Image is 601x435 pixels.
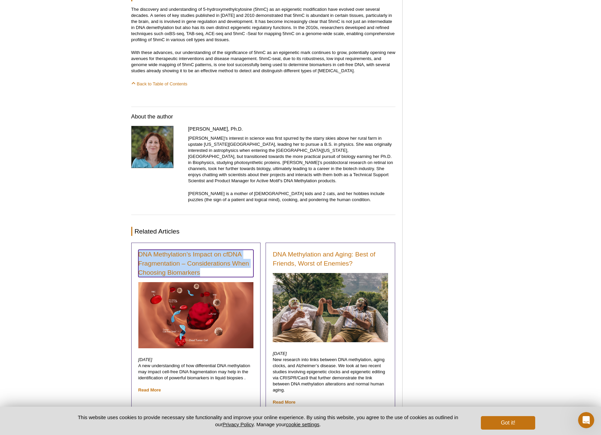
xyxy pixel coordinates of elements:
h4: [PERSON_NAME], Ph.D. [188,126,395,132]
p: [PERSON_NAME] is a mother of [DEMOGRAPHIC_DATA] kids and 2 cats, and her hobbies include puzzles ... [188,191,395,203]
button: Got it! [481,416,535,430]
a: DNA Methylation’s Impact on cfDNA Fragmentation – Considerations When Choosing Biomarkers [138,250,254,277]
p: The discovery and understanding of 5-hydroxymethylcytosine (5hmC) as an epigenetic modification h... [131,6,395,43]
h2: Related Articles [131,227,395,236]
a: Read More [138,387,161,392]
img: Tumor Cell Free DNA in blood vessel [138,282,254,348]
a: Read More [273,400,295,405]
em: [DATE] [138,357,153,362]
iframe: Intercom live chat [578,412,594,428]
a: Back to Table of Contents [131,81,188,86]
p: With these advances, our understanding of the significance of 5hmC as an epigenetic mark continue... [131,50,395,74]
h3: About the author [131,113,395,121]
p: This website uses cookies to provide necessary site functionality and improve your online experie... [66,414,470,428]
em: [DATE] [273,351,287,356]
a: Privacy Policy [222,422,253,427]
img: Senior men at the spa [273,273,388,342]
p: New research into links between DNA methylation, aging clocks, and Alzheimer’s disease. We look a... [273,351,388,405]
p: A new understanding of how differential DNA methylation may impact cell-free DNA fragmentation ma... [138,357,254,393]
button: cookie settings [286,422,319,427]
p: [PERSON_NAME]’s interest in science was first spurred by the starry skies above her rural farm in... [188,135,395,184]
img: Michelle Tetreault Carlson [131,126,173,168]
a: DNA Methylation and Aging: Best of Friends, Worst of Enemies? [273,250,388,268]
